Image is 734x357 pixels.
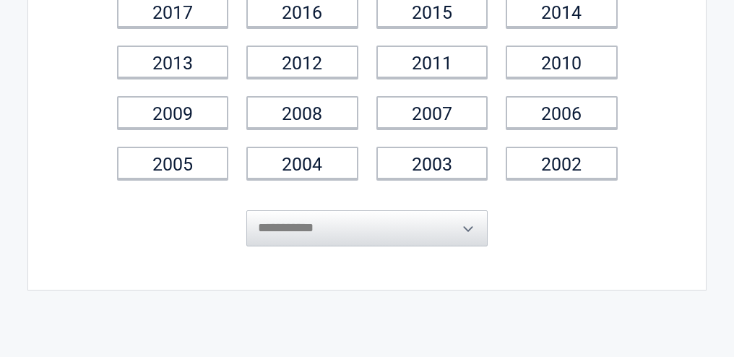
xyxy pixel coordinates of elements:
a: 2008 [246,96,358,129]
a: 2007 [376,96,488,129]
a: 2009 [117,96,229,129]
a: 2013 [117,46,229,78]
a: 2012 [246,46,358,78]
a: 2004 [246,147,358,179]
a: 2010 [506,46,618,78]
a: 2002 [506,147,618,179]
a: 2003 [376,147,488,179]
a: 2005 [117,147,229,179]
a: 2011 [376,46,488,78]
a: 2006 [506,96,618,129]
